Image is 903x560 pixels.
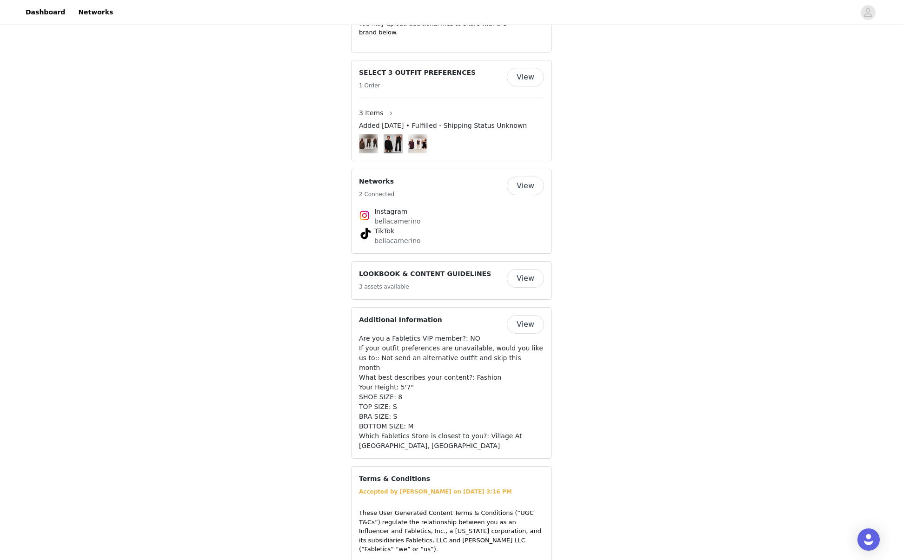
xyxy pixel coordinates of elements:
[374,217,529,226] p: bellacamerino
[351,60,552,161] div: SELECT 3 OUTFIT PREFERENCES
[351,307,552,459] div: Additional Information
[73,2,119,23] a: Networks
[359,315,442,325] h4: Additional Information
[351,261,552,300] div: LOOKBOOK & CONTENT GUIDELINES
[359,210,370,221] img: Instagram Icon
[20,2,71,23] a: Dashboard
[507,177,544,195] button: View
[374,236,529,246] p: bellacamerino
[359,269,491,279] h4: LOOKBOOK & CONTENT GUIDELINES
[507,269,544,288] button: View
[507,68,544,86] button: View
[359,344,543,371] span: If your outfit preferences are unavailable, would you like us to:: Not send an alternative outfit...
[359,488,544,496] div: Accepted by [PERSON_NAME] on [DATE] 3:16 PM
[359,413,397,420] span: BRA SIZE: S
[374,226,529,236] h4: TikTok
[359,190,394,198] h5: 2 Connected
[359,508,544,554] p: These User Generated Content Terms & Conditions (“UGC T&Cs”) regulate the relationship between yo...
[408,138,427,149] img: #23 OUTFIT
[359,393,402,401] span: SHOE SIZE: 8
[359,383,414,391] span: Your Height: 5'7"
[359,283,491,291] h5: 3 assets available
[359,432,522,449] span: Which Fabletics Store is closest to you?: Village At [GEOGRAPHIC_DATA], [GEOGRAPHIC_DATA]
[351,169,552,254] div: Networks
[359,121,527,131] span: Added [DATE] • Fulfilled - Shipping Status Unknown
[359,422,413,430] span: BOTTOM SIZE: M
[359,81,476,90] h5: 1 Order
[359,335,480,342] span: Are you a Fabletics VIP member?: NO
[359,474,430,484] h4: Terms & Conditions
[359,374,501,381] span: What best describes your content?: Fashion
[359,177,394,186] h4: Networks
[359,19,525,37] p: You may upload additional files to share with the brand below.
[359,68,476,78] h4: SELECT 3 OUTFIT PREFERENCES
[359,138,378,149] img: #12 OUTFIT
[857,528,880,551] div: Open Intercom Messenger
[359,403,397,410] span: TOP SIZE: S
[359,108,384,118] span: 3 Items
[863,5,872,20] div: avatar
[374,207,529,217] h4: Instagram
[384,136,403,152] img: #10 OUTFIT
[507,315,544,334] button: View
